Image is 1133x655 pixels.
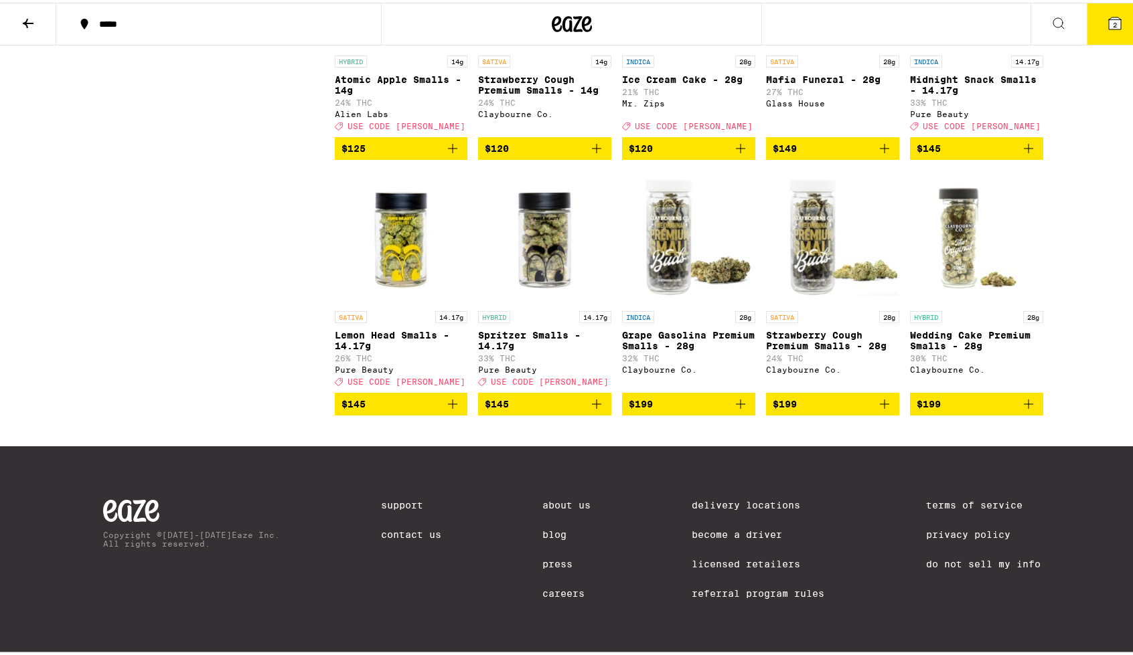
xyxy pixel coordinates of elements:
[692,527,824,537] a: Become a Driver
[766,308,798,320] p: SATIVA
[335,168,468,390] a: Open page for Lemon Head Smalls - 14.17g from Pure Beauty
[879,308,899,320] p: 28g
[917,396,941,407] span: $199
[485,141,509,151] span: $120
[335,308,367,320] p: SATIVA
[917,141,941,151] span: $145
[622,390,755,413] button: Add to bag
[1113,18,1117,26] span: 2
[478,168,611,390] a: Open page for Spritzer Smalls - 14.17g from Pure Beauty
[622,85,755,94] p: 21% THC
[335,53,367,65] p: HYBRID
[735,308,755,320] p: 28g
[629,396,653,407] span: $199
[478,363,611,371] div: Pure Beauty
[622,308,654,320] p: INDICA
[910,107,1043,116] div: Pure Beauty
[692,556,824,567] a: Licensed Retailers
[622,53,654,65] p: INDICA
[622,134,755,157] button: Add to bag
[766,390,899,413] button: Add to bag
[910,168,1043,302] img: Claybourne Co. - Wedding Cake Premium Smalls - 28g
[910,390,1043,413] button: Add to bag
[1011,53,1043,65] p: 14.17g
[335,96,468,104] p: 24% THC
[435,308,467,320] p: 14.17g
[923,119,1041,128] span: USE CODE [PERSON_NAME]
[542,527,591,537] a: Blog
[491,375,609,383] span: USE CODE [PERSON_NAME]
[766,363,899,371] div: Claybourne Co.
[766,134,899,157] button: Add to bag
[910,72,1043,93] p: Midnight Snack Smalls - 14.17g
[910,327,1043,349] p: Wedding Cake Premium Smalls - 28g
[692,585,824,596] a: Referral Program Rules
[773,396,797,407] span: $199
[478,168,611,302] img: Pure Beauty - Spritzer Smalls - 14.17g
[735,53,755,65] p: 28g
[766,351,899,360] p: 24% THC
[335,72,468,93] p: Atomic Apple Smalls - 14g
[579,308,611,320] p: 14.17g
[478,390,611,413] button: Add to bag
[622,351,755,360] p: 32% THC
[910,96,1043,104] p: 33% THC
[542,585,591,596] a: Careers
[485,396,509,407] span: $145
[103,528,280,545] p: Copyright © [DATE]-[DATE] Eaze Inc. All rights reserved.
[447,53,467,65] p: 14g
[478,53,510,65] p: SATIVA
[335,168,468,302] img: Pure Beauty - Lemon Head Smalls - 14.17g
[635,119,753,128] span: USE CODE [PERSON_NAME]
[335,107,468,116] div: Alien Labs
[766,53,798,65] p: SATIVA
[335,363,468,371] div: Pure Beauty
[478,96,611,104] p: 24% THC
[478,107,611,116] div: Claybourne Co.
[622,72,755,82] p: Ice Cream Cake - 28g
[542,497,591,508] a: About Us
[926,556,1041,567] a: Do Not Sell My Info
[335,134,468,157] button: Add to bag
[478,134,611,157] button: Add to bag
[348,375,465,383] span: USE CODE [PERSON_NAME]
[910,351,1043,360] p: 30% THC
[335,351,468,360] p: 26% THC
[622,168,755,390] a: Open page for Grape Gasolina Premium Smalls - 28g from Claybourne Co.
[766,85,899,94] p: 27% THC
[629,141,653,151] span: $120
[773,141,797,151] span: $149
[478,72,611,93] p: Strawberry Cough Premium Smalls - 14g
[766,168,899,302] img: Claybourne Co. - Strawberry Cough Premium Smalls - 28g
[879,53,899,65] p: 28g
[348,119,465,128] span: USE CODE [PERSON_NAME]
[1023,308,1043,320] p: 28g
[910,308,942,320] p: HYBRID
[622,327,755,349] p: Grape Gasolina Premium Smalls - 28g
[8,9,96,20] span: Hi. Need any help?
[478,327,611,349] p: Spritzer Smalls - 14.17g
[478,308,510,320] p: HYBRID
[926,497,1041,508] a: Terms of Service
[622,363,755,371] div: Claybourne Co.
[591,53,611,65] p: 14g
[766,327,899,349] p: Strawberry Cough Premium Smalls - 28g
[926,527,1041,537] a: Privacy Policy
[622,168,755,302] img: Claybourne Co. - Grape Gasolina Premium Smalls - 28g
[381,497,441,508] a: Support
[335,327,468,349] p: Lemon Head Smalls - 14.17g
[692,497,824,508] a: Delivery Locations
[622,96,755,105] div: Mr. Zips
[910,134,1043,157] button: Add to bag
[766,72,899,82] p: Mafia Funeral - 28g
[910,363,1043,371] div: Claybourne Co.
[342,396,366,407] span: $145
[542,556,591,567] a: Press
[910,53,942,65] p: INDICA
[381,527,441,537] a: Contact Us
[766,168,899,390] a: Open page for Strawberry Cough Premium Smalls - 28g from Claybourne Co.
[910,168,1043,390] a: Open page for Wedding Cake Premium Smalls - 28g from Claybourne Co.
[335,390,468,413] button: Add to bag
[478,351,611,360] p: 33% THC
[766,96,899,105] div: Glass House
